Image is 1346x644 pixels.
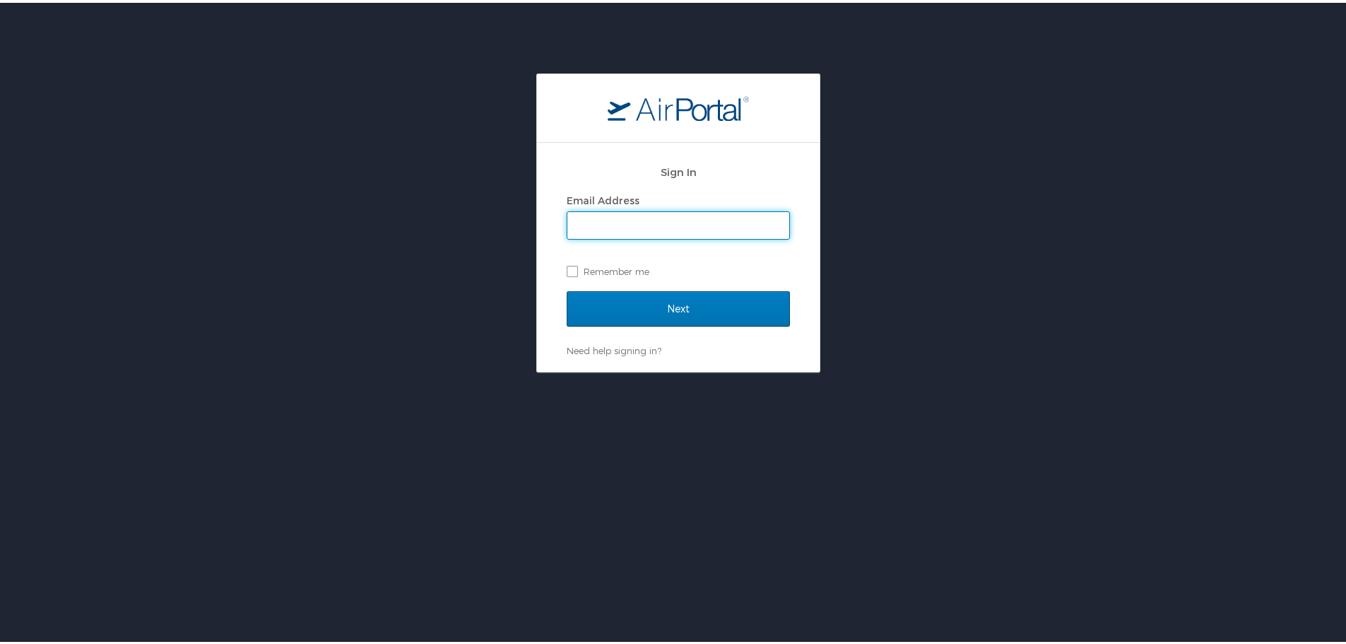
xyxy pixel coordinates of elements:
img: logo [608,93,749,118]
label: Remember me [567,258,790,279]
label: Email Address [567,192,639,204]
input: Next [567,288,790,324]
h2: Sign In [567,161,790,177]
a: Need help signing in? [567,342,661,353]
